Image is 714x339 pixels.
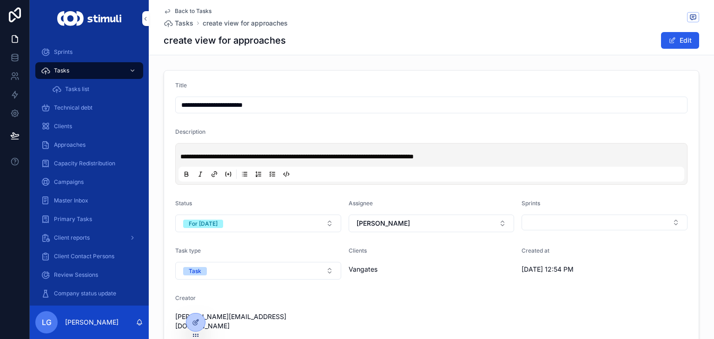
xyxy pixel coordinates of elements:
[164,34,286,47] h1: create view for approaches
[54,67,69,74] span: Tasks
[189,267,201,275] div: Task
[35,211,143,228] a: Primary Tasks
[54,271,98,279] span: Review Sessions
[65,318,119,327] p: [PERSON_NAME]
[46,81,143,98] a: Tasks list
[65,85,89,93] span: Tasks list
[35,285,143,302] a: Company status update
[54,141,86,149] span: Approaches
[349,215,515,232] button: Select Button
[175,128,205,135] span: Description
[42,317,52,328] span: LG
[175,7,212,15] span: Back to Tasks
[175,247,201,254] span: Task type
[35,248,143,265] a: Client Contact Persons
[54,253,114,260] span: Client Contact Persons
[35,155,143,172] a: Capacity Redistribution
[35,174,143,190] a: Campaigns
[175,19,193,28] span: Tasks
[661,32,699,49] button: Edit
[35,44,143,60] a: Sprints
[349,247,367,254] span: Clients
[35,137,143,153] a: Approaches
[349,200,373,207] span: Assignee
[54,104,93,111] span: Technical debt
[35,62,143,79] a: Tasks
[522,200,540,207] span: Sprints
[175,312,298,331] span: [PERSON_NAME][EMAIL_ADDRESS][DOMAIN_NAME]
[522,215,688,230] button: Select Button
[175,294,196,301] span: Creator
[54,290,116,297] span: Company status update
[189,220,218,228] div: For [DATE]
[54,215,92,223] span: Primary Tasks
[522,265,644,274] span: [DATE] 12:54 PM
[30,37,149,306] div: scrollable content
[175,215,341,232] button: Select Button
[54,123,72,130] span: Clients
[35,192,143,209] a: Master Inbox
[54,160,115,167] span: Capacity Redistribution
[203,19,288,28] a: create view for approaches
[35,118,143,135] a: Clients
[54,197,88,204] span: Master Inbox
[175,82,187,89] span: Title
[522,247,549,254] span: Created at
[349,265,377,274] span: Vangates
[175,200,192,207] span: Status
[35,267,143,283] a: Review Sessions
[164,19,193,28] a: Tasks
[35,229,143,246] a: Client reports
[54,48,73,56] span: Sprints
[357,219,410,228] span: [PERSON_NAME]
[54,178,84,186] span: Campaigns
[175,262,341,280] button: Select Button
[54,234,90,241] span: Client reports
[35,99,143,116] a: Technical debt
[57,11,121,26] img: App logo
[164,7,212,15] a: Back to Tasks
